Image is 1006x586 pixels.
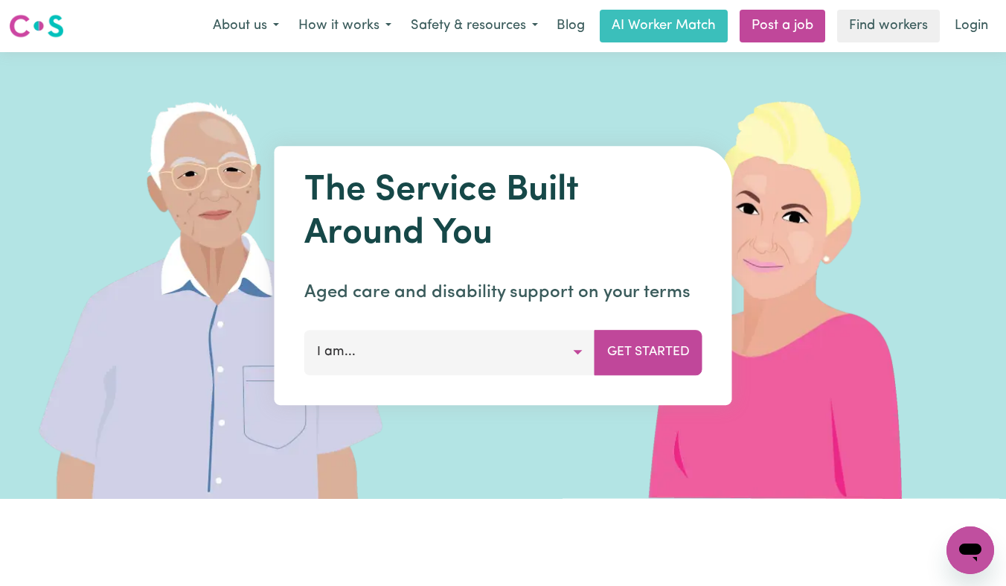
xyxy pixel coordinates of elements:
[304,170,702,255] h1: The Service Built Around You
[600,10,728,42] a: AI Worker Match
[304,279,702,306] p: Aged care and disability support on your terms
[946,10,997,42] a: Login
[595,330,702,375] button: Get Started
[401,10,548,42] button: Safety & resources
[289,10,401,42] button: How it works
[837,10,940,42] a: Find workers
[740,10,825,42] a: Post a job
[9,9,64,43] a: Careseekers logo
[203,10,289,42] button: About us
[304,330,595,375] button: I am...
[548,10,594,42] a: Blog
[9,13,64,39] img: Careseekers logo
[946,526,994,574] iframe: Button to launch messaging window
